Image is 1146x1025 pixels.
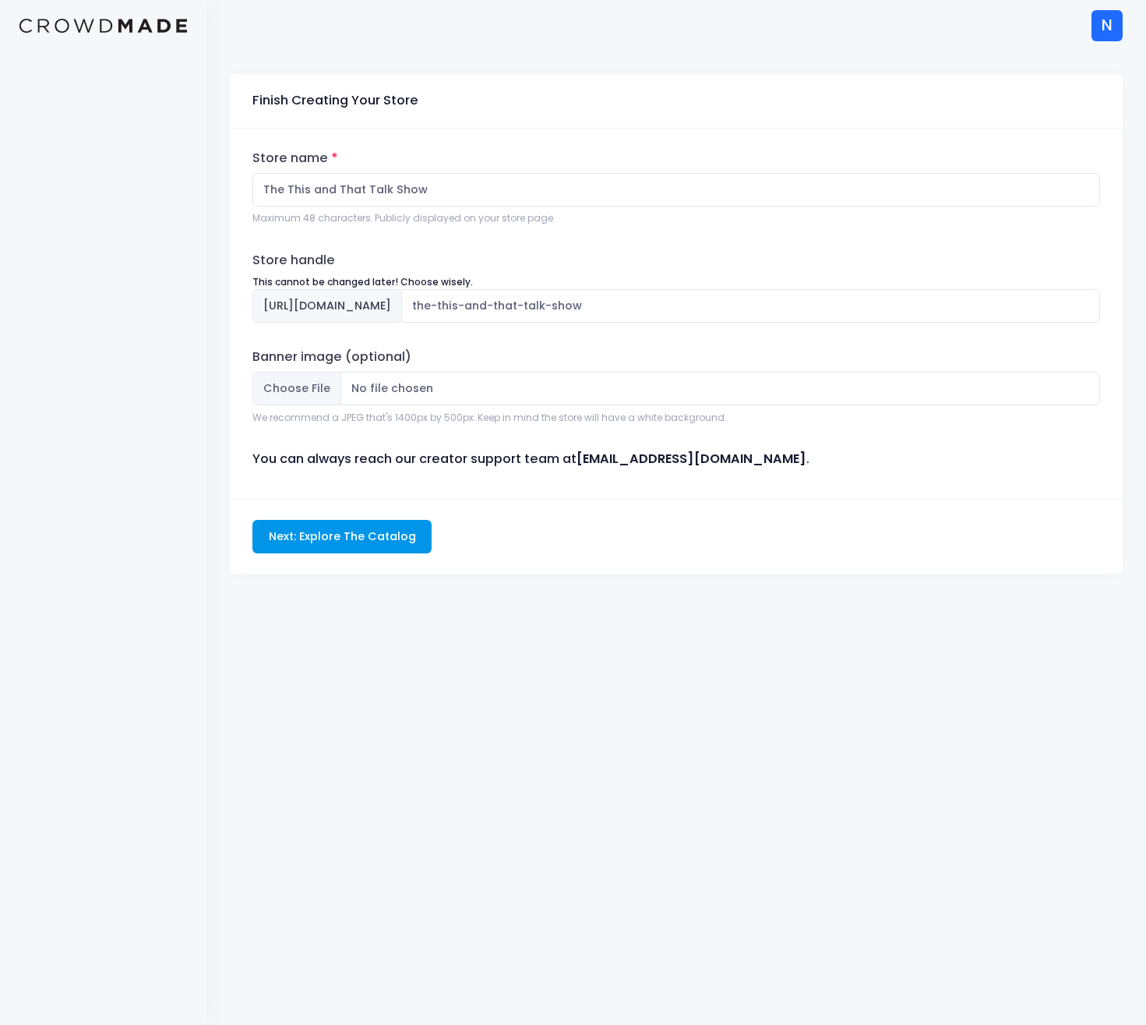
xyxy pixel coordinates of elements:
span: [URL][DOMAIN_NAME] [252,289,402,323]
div: Finish Creating Your Store [252,80,418,123]
div: N [1091,10,1123,41]
div: Maximum 48 characters. Publicly displayed on your store page. [252,211,1100,225]
p: You can always reach our creator support team at . [252,450,1100,468]
input: Next: Explore The Catalog [252,520,432,553]
div: We recommend a JPEG that's 1400px by 500px. Keep in mind the store will have a white background. [252,411,1100,425]
label: Banner image (optional) [252,348,411,366]
div: This cannot be changed later! Choose wisely. [252,275,1100,289]
img: Logo [19,19,187,34]
label: Store handle [252,251,335,270]
strong: [EMAIL_ADDRESS][DOMAIN_NAME] [577,450,806,468]
label: Store name [252,149,337,168]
